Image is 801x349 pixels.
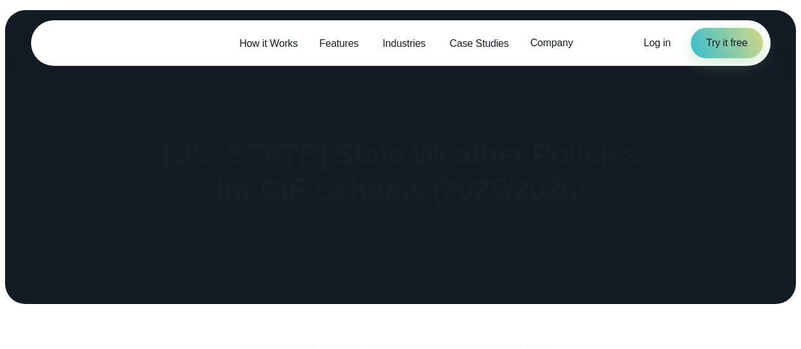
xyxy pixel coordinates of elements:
[239,36,298,51] span: How it Works
[644,37,671,48] span: Log in
[229,30,308,56] a: How it Works
[382,36,426,51] span: Industries
[644,35,671,51] a: Log in
[319,36,358,51] span: Features
[691,28,762,58] a: Try it free
[439,30,519,56] a: Case Studies
[530,35,572,51] span: Company
[706,35,747,51] span: Try it free
[450,36,508,51] span: Case Studies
